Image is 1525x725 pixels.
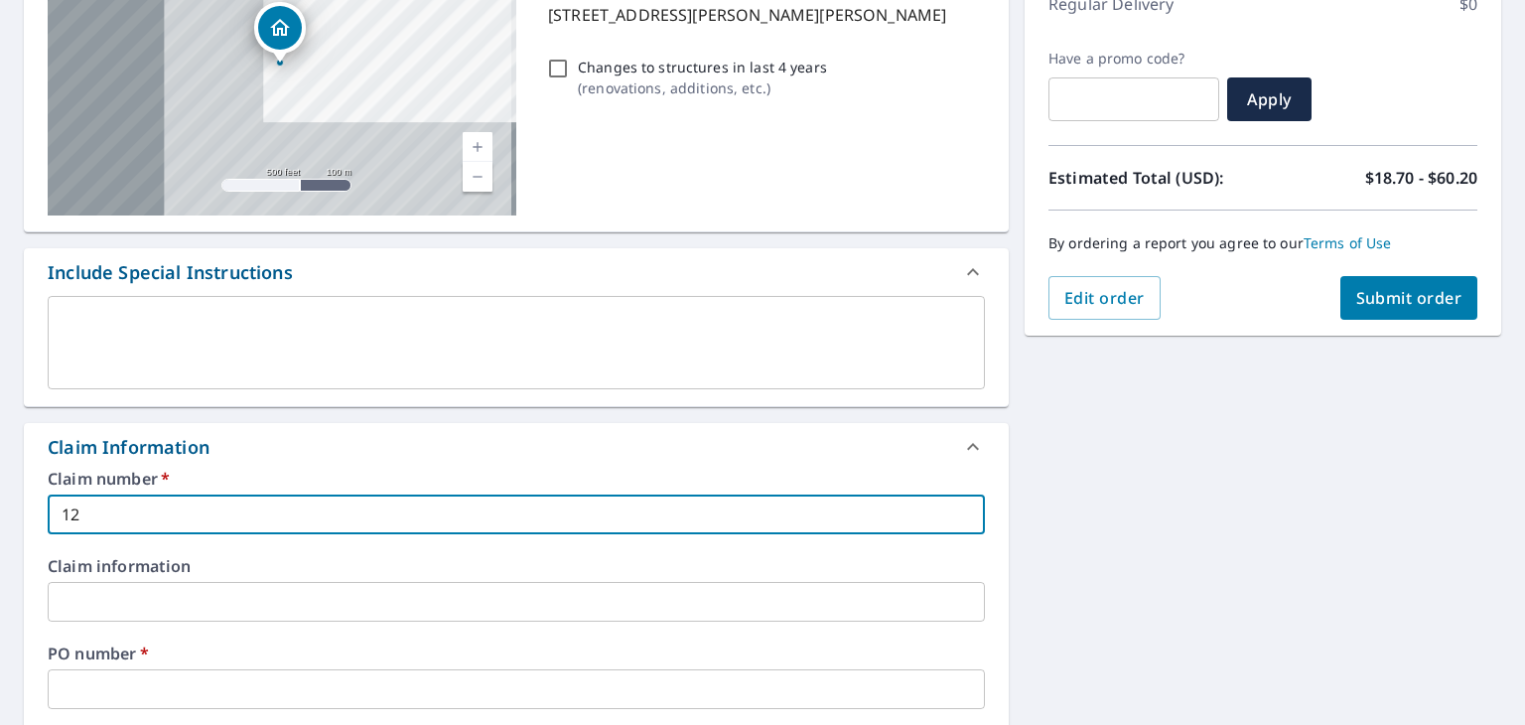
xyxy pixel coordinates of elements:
[1340,276,1478,320] button: Submit order
[1048,234,1477,252] p: By ordering a report you agree to our
[48,259,293,286] div: Include Special Instructions
[463,132,492,162] a: Current Level 16, Zoom In
[578,77,827,98] p: ( renovations, additions, etc. )
[1304,233,1392,252] a: Terms of Use
[1048,276,1161,320] button: Edit order
[463,162,492,192] a: Current Level 16, Zoom Out
[48,434,209,461] div: Claim Information
[1365,166,1477,190] p: $18.70 - $60.20
[48,646,985,661] label: PO number
[1064,287,1145,309] span: Edit order
[24,248,1009,296] div: Include Special Instructions
[48,558,985,574] label: Claim information
[548,3,977,27] p: [STREET_ADDRESS][PERSON_NAME][PERSON_NAME]
[1227,77,1312,121] button: Apply
[24,423,1009,471] div: Claim Information
[1048,166,1263,190] p: Estimated Total (USD):
[48,471,985,487] label: Claim number
[578,57,827,77] p: Changes to structures in last 4 years
[1356,287,1462,309] span: Submit order
[1243,88,1296,110] span: Apply
[254,2,306,64] div: Dropped pin, building 1, Residential property, 301 Billingsley Rd Jefferson, AR 72079
[1048,50,1219,68] label: Have a promo code?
